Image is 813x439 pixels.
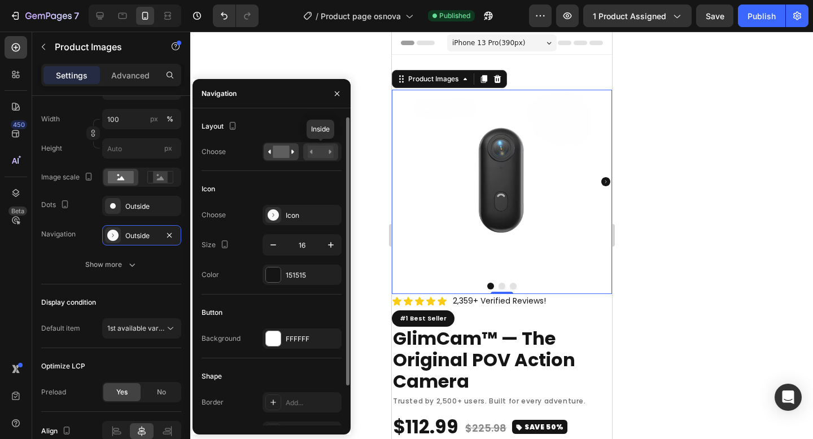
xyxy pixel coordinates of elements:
div: 450 [11,120,27,129]
div: Navigation [41,229,76,239]
div: Dots [41,197,72,213]
div: FFFFFF [286,334,339,344]
span: Product page osnova [321,10,401,22]
div: Beta [8,207,27,216]
div: Shape [202,371,222,381]
span: px [164,144,172,152]
span: 1 product assigned [593,10,666,22]
span: / [316,10,318,22]
div: Image scale [41,170,95,185]
div: Background [202,333,241,344]
div: Publish [748,10,776,22]
div: Navigation [202,89,237,99]
div: 151515 [286,270,339,280]
div: Optimize LCP [41,361,85,371]
p: Product Images [55,40,151,54]
div: Display condition [41,297,96,308]
p: Advanced [111,69,150,81]
div: Show more [85,259,138,270]
div: Choose [202,210,226,220]
input: px [102,138,181,159]
p: Settings [56,69,88,81]
button: px [163,112,177,126]
button: 1 product assigned [583,5,692,27]
button: Save [696,5,733,27]
button: Show more [41,254,181,275]
div: Outside [125,231,158,241]
div: Layout [202,119,239,134]
div: Add... [286,398,339,408]
button: 7 [5,5,84,27]
div: Default item [41,323,80,333]
div: Choose [202,147,226,157]
span: No [157,387,166,397]
div: Icon [286,210,339,221]
div: Undo/Redo [213,5,259,27]
input: px% [102,109,181,129]
button: 1st available variant [102,318,181,339]
div: Outside [125,201,178,212]
div: px [150,114,158,124]
label: Width [41,114,60,124]
div: % [167,114,173,124]
div: Align [41,424,73,439]
iframe: Design area [392,32,612,439]
span: Save [706,11,724,21]
div: Icon [202,184,215,194]
div: Button [202,308,222,318]
p: 7 [74,9,79,23]
div: Size [202,238,231,253]
div: Color [202,270,219,280]
label: Height [41,143,62,153]
span: 1st available variant [107,324,171,332]
div: Open Intercom Messenger [775,384,802,411]
button: % [147,112,161,126]
div: Preload [41,387,66,397]
button: Publish [738,5,785,27]
div: Border [202,397,224,407]
span: Yes [116,387,128,397]
span: Published [439,11,470,21]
